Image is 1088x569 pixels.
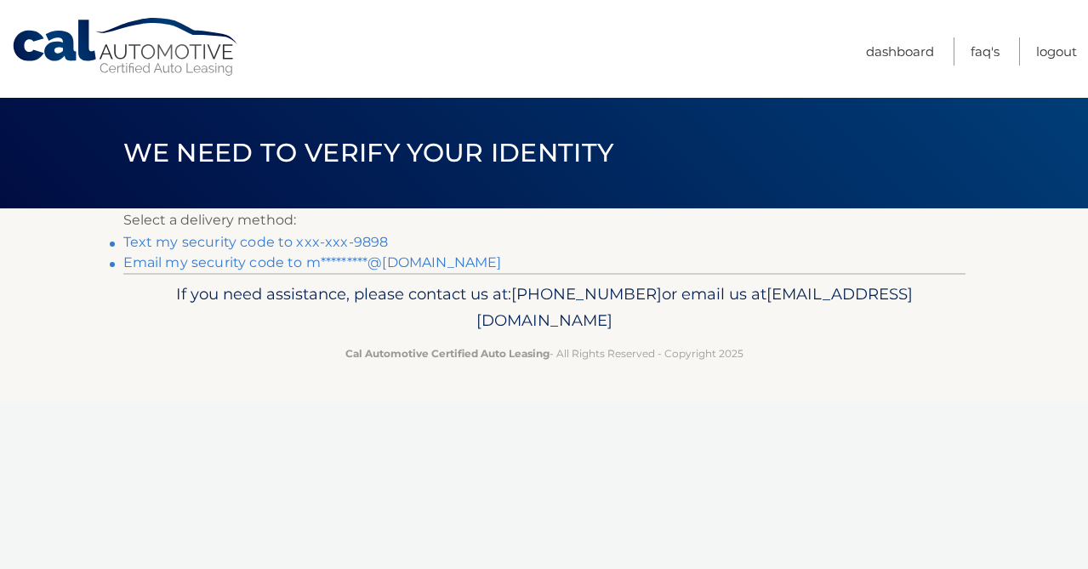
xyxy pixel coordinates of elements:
p: If you need assistance, please contact us at: or email us at [134,281,954,335]
strong: Cal Automotive Certified Auto Leasing [345,347,550,360]
p: - All Rights Reserved - Copyright 2025 [134,344,954,362]
a: Dashboard [866,37,934,65]
p: Select a delivery method: [123,208,966,232]
a: Cal Automotive [11,17,241,77]
a: Text my security code to xxx-xxx-9898 [123,234,389,250]
a: Logout [1036,37,1077,65]
span: We need to verify your identity [123,137,614,168]
a: Email my security code to m*********@[DOMAIN_NAME] [123,254,502,270]
span: [PHONE_NUMBER] [511,284,662,304]
a: FAQ's [971,37,1000,65]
